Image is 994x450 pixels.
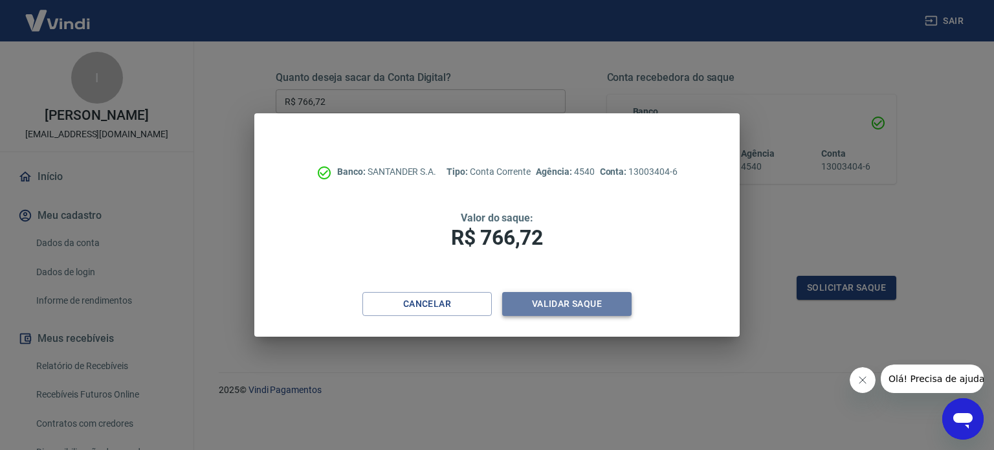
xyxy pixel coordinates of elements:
button: Validar saque [502,292,632,316]
p: 4540 [536,165,594,179]
span: Valor do saque: [461,212,533,224]
span: Agência: [536,166,574,177]
button: Cancelar [362,292,492,316]
span: Tipo: [447,166,470,177]
span: Olá! Precisa de ajuda? [8,9,109,19]
iframe: Fechar mensagem [850,367,876,393]
span: R$ 766,72 [451,225,543,250]
p: 13003404-6 [600,165,678,179]
span: Banco: [337,166,368,177]
p: Conta Corrente [447,165,531,179]
iframe: Botão para abrir a janela de mensagens [942,398,984,440]
iframe: Mensagem da empresa [881,365,984,393]
p: SANTANDER S.A. [337,165,436,179]
span: Conta: [600,166,629,177]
